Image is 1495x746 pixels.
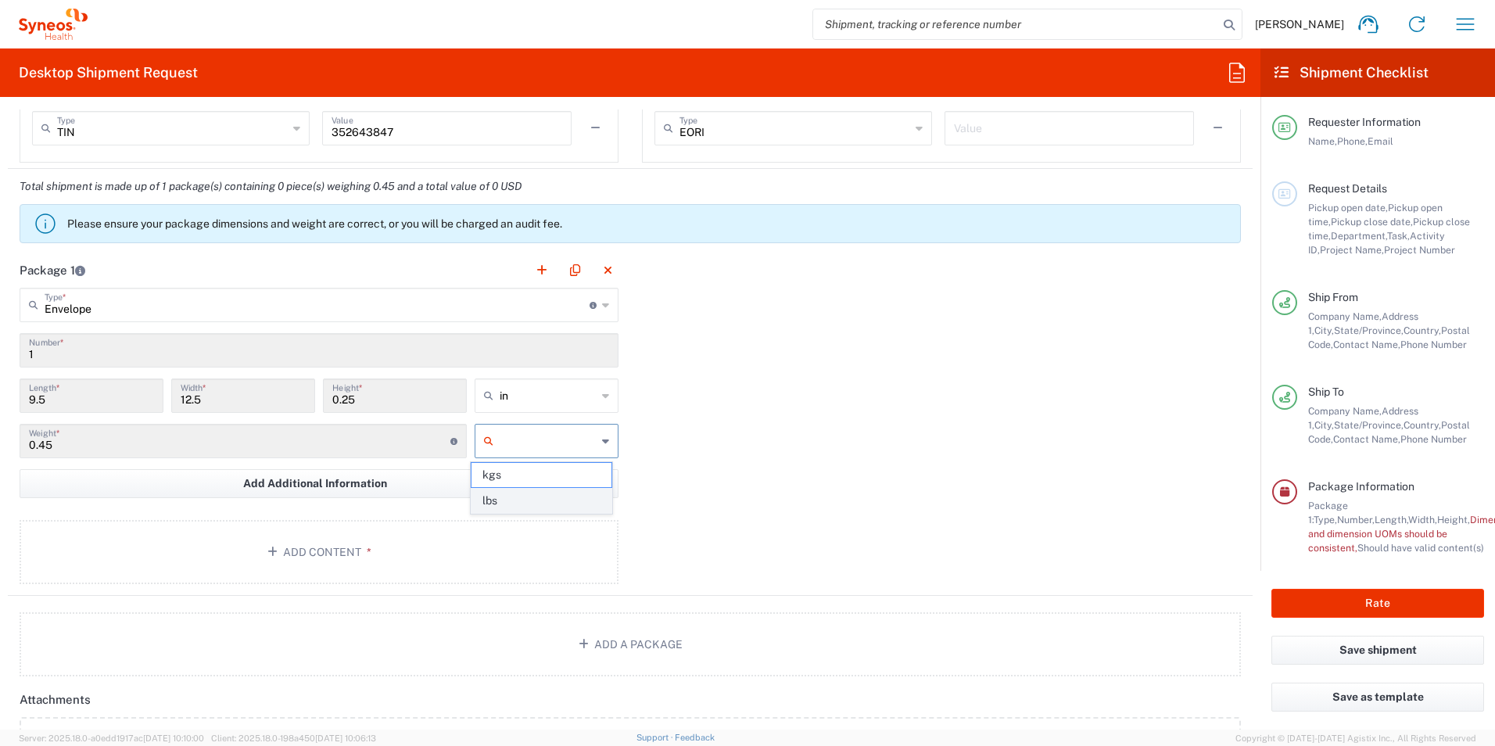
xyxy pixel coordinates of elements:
span: kgs [471,463,611,487]
span: Request Details [1308,182,1387,195]
span: Width, [1408,514,1437,525]
span: Add Additional Information [243,476,387,491]
h2: Attachments [20,692,91,708]
span: Name, [1308,135,1337,147]
span: Task, [1387,230,1410,242]
h2: Desktop Shipment Request [19,63,198,82]
span: Client: 2025.18.0-198a450 [211,733,376,743]
span: Package Information [1308,480,1414,493]
input: Shipment, tracking or reference number [813,9,1218,39]
p: Please ensure your package dimensions and weight are correct, or you will be charged an audit fee. [67,217,1234,231]
span: Should have valid content(s) [1357,542,1484,554]
span: Number, [1337,514,1375,525]
em: Total shipment is made up of 1 package(s) containing 0 piece(s) weighing 0.45 and a total value o... [8,180,533,192]
h2: Shipment Checklist [1275,63,1429,82]
span: Height, [1437,514,1470,525]
span: Contact Name, [1333,433,1400,445]
span: City, [1314,419,1334,431]
span: lbs [471,489,611,513]
span: Phone, [1337,135,1368,147]
button: Rate [1271,589,1484,618]
span: Server: 2025.18.0-a0edd1917ac [19,733,204,743]
span: Phone Number [1400,433,1467,445]
span: Pickup close date, [1331,216,1413,228]
span: Package 1: [1308,500,1348,525]
button: Add a Package [20,612,1241,676]
span: Email [1368,135,1393,147]
span: Length, [1375,514,1408,525]
span: Company Name, [1308,405,1382,417]
span: [DATE] 10:10:00 [143,733,204,743]
button: Save as template [1271,683,1484,712]
span: State/Province, [1334,419,1404,431]
a: Support [636,733,676,742]
button: Add Additional Information [20,469,618,498]
span: Ship To [1308,386,1344,398]
span: City, [1314,325,1334,336]
button: Save shipment [1271,636,1484,665]
span: Pickup open date, [1308,202,1388,213]
h2: Package 1 [20,263,85,278]
span: Ship From [1308,291,1358,303]
span: Country, [1404,419,1441,431]
span: Phone Number [1400,339,1467,350]
a: Feedback [675,733,715,742]
span: Copyright © [DATE]-[DATE] Agistix Inc., All Rights Reserved [1235,731,1476,745]
span: State/Province, [1334,325,1404,336]
span: Project Number [1384,244,1455,256]
span: Department, [1331,230,1387,242]
span: Company Name, [1308,310,1382,322]
span: Country, [1404,325,1441,336]
span: [DATE] 10:06:13 [315,733,376,743]
span: Requester Information [1308,116,1421,128]
span: Contact Name, [1333,339,1400,350]
span: Project Name, [1320,244,1384,256]
span: Type, [1314,514,1337,525]
span: [PERSON_NAME] [1255,17,1344,31]
button: Add Content* [20,520,618,584]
